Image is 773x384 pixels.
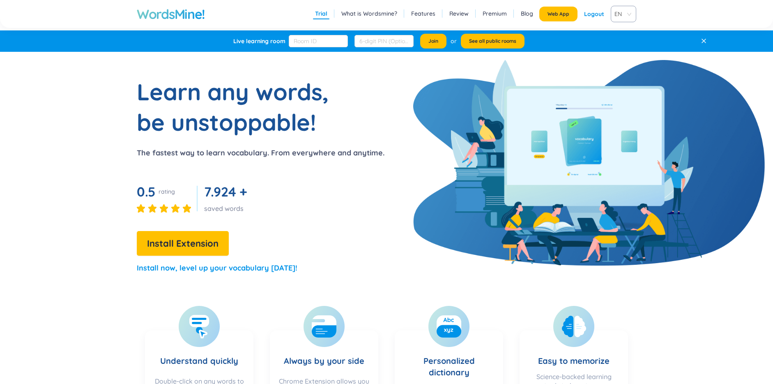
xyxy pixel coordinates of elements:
[315,9,327,18] a: Trial
[289,35,348,47] input: Room ID
[483,9,507,18] a: Premium
[538,339,610,368] h3: Easy to memorize
[411,9,435,18] a: Features
[137,76,342,137] h1: Learn any words, be unstoppable!
[420,34,446,49] button: Join
[428,38,438,44] span: Join
[469,38,516,44] span: See all public rooms
[137,183,155,200] span: 0.5
[521,9,533,18] a: Blog
[284,339,364,372] h3: Always by your side
[449,9,469,18] a: Review
[137,6,205,22] a: WordsMine!
[137,240,229,248] a: Install Extension
[137,231,229,256] button: Install Extension
[204,204,251,213] div: saved words
[233,37,285,45] div: Live learning room
[584,7,604,21] div: Logout
[403,339,495,378] h3: Personalized dictionary
[160,339,238,372] h3: Understand quickly
[137,147,384,159] p: The fastest way to learn vocabulary. From everywhere and anytime.
[548,11,569,17] span: Web App
[451,37,457,46] div: or
[354,35,414,47] input: 6-digit PIN (Optional)
[341,9,397,18] a: What is Wordsmine?
[461,34,525,49] button: See all public rooms
[159,187,175,196] div: rating
[614,8,629,20] span: EN
[137,262,297,274] p: Install now, level up your vocabulary [DATE]!
[147,236,219,251] span: Install Extension
[204,183,247,200] span: 7.924 +
[539,7,577,21] button: Web App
